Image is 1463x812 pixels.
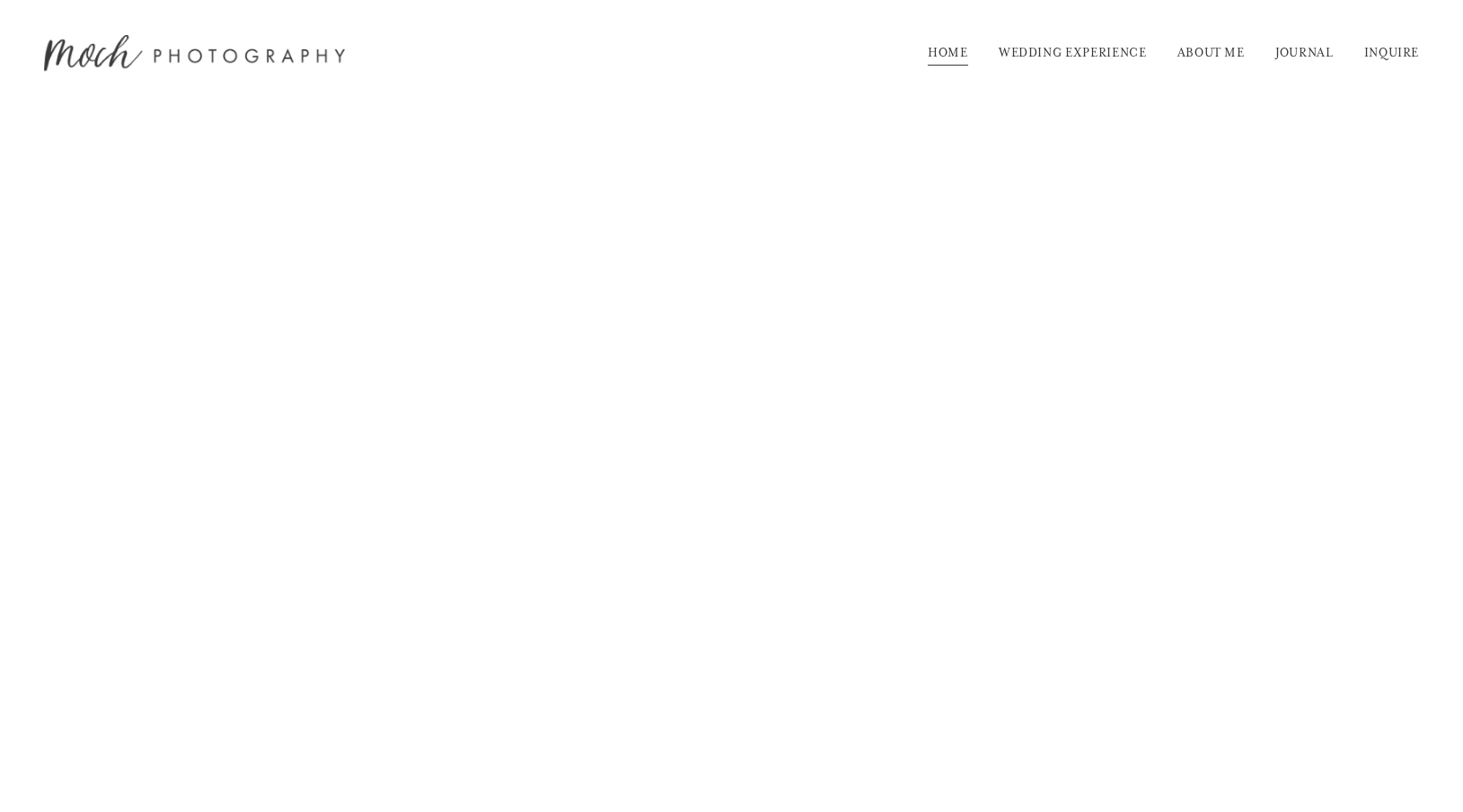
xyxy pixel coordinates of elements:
a: JOURNAL [1275,39,1333,67]
a: ABOUT ME [1177,39,1245,67]
a: WEDDING EXPERIENCE [999,39,1147,67]
a: INQUIRE [1364,39,1419,67]
img: Moch Snyder Photography | Destination Wedding &amp; Lifestyle Film Photographer [44,35,345,71]
a: HOME [928,39,968,67]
